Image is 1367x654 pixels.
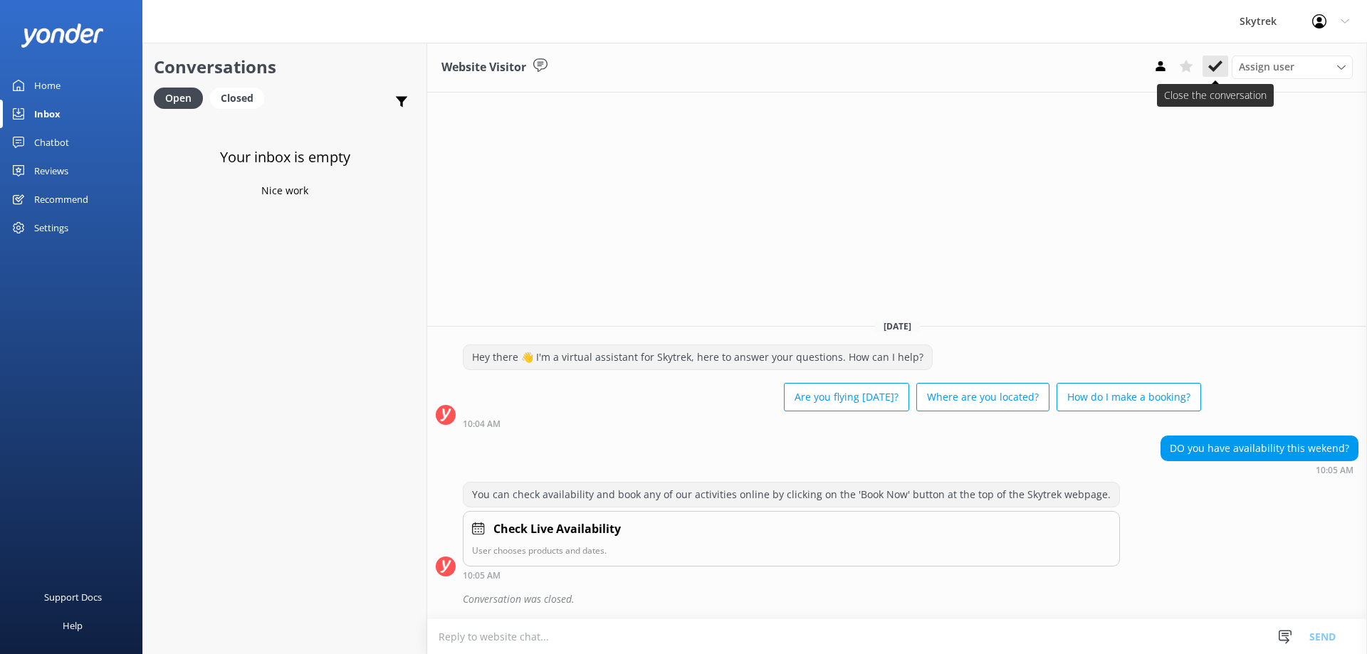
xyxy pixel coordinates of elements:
[34,213,68,242] div: Settings
[463,570,1120,580] div: 10:05am 14-Aug-2025 (UTC +12:00) Pacific/Auckland
[34,71,61,100] div: Home
[34,157,68,185] div: Reviews
[463,587,1358,611] div: Conversation was closed.
[916,383,1049,411] button: Where are you located?
[463,482,1119,507] div: You can check availability and book any of our activities online by clicking on the 'Book Now' bu...
[1161,436,1358,460] div: DO you have availability this wekend?
[261,183,308,199] p: Nice work
[154,90,210,105] a: Open
[463,571,501,580] strong: 10:05 AM
[154,88,203,109] div: Open
[472,544,1111,557] p: User chooses products and dates.
[34,100,61,128] div: Inbox
[210,90,271,105] a: Closed
[875,320,920,332] span: [DATE]
[441,58,526,77] h3: Website Visitor
[463,418,1201,428] div: 10:04am 14-Aug-2025 (UTC +12:00) Pacific/Auckland
[493,520,621,539] h4: Check Live Availability
[1239,59,1294,75] span: Assign user
[34,185,88,213] div: Recommend
[463,345,932,369] div: Hey there 👋 I'm a virtual assistant for Skytrek, here to answer your questions. How can I help?
[436,587,1358,611] div: 2025-08-14T00:22:45.382
[1232,56,1353,78] div: Assign User
[220,146,350,169] h3: Your inbox is empty
[463,420,501,428] strong: 10:04 AM
[1316,466,1353,475] strong: 10:05 AM
[784,383,909,411] button: Are you flying [DATE]?
[154,53,416,80] h2: Conversations
[21,23,103,47] img: yonder-white-logo.png
[63,611,83,640] div: Help
[210,88,264,109] div: Closed
[1161,465,1358,475] div: 10:05am 14-Aug-2025 (UTC +12:00) Pacific/Auckland
[44,583,102,611] div: Support Docs
[34,128,69,157] div: Chatbot
[1057,383,1201,411] button: How do I make a booking?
